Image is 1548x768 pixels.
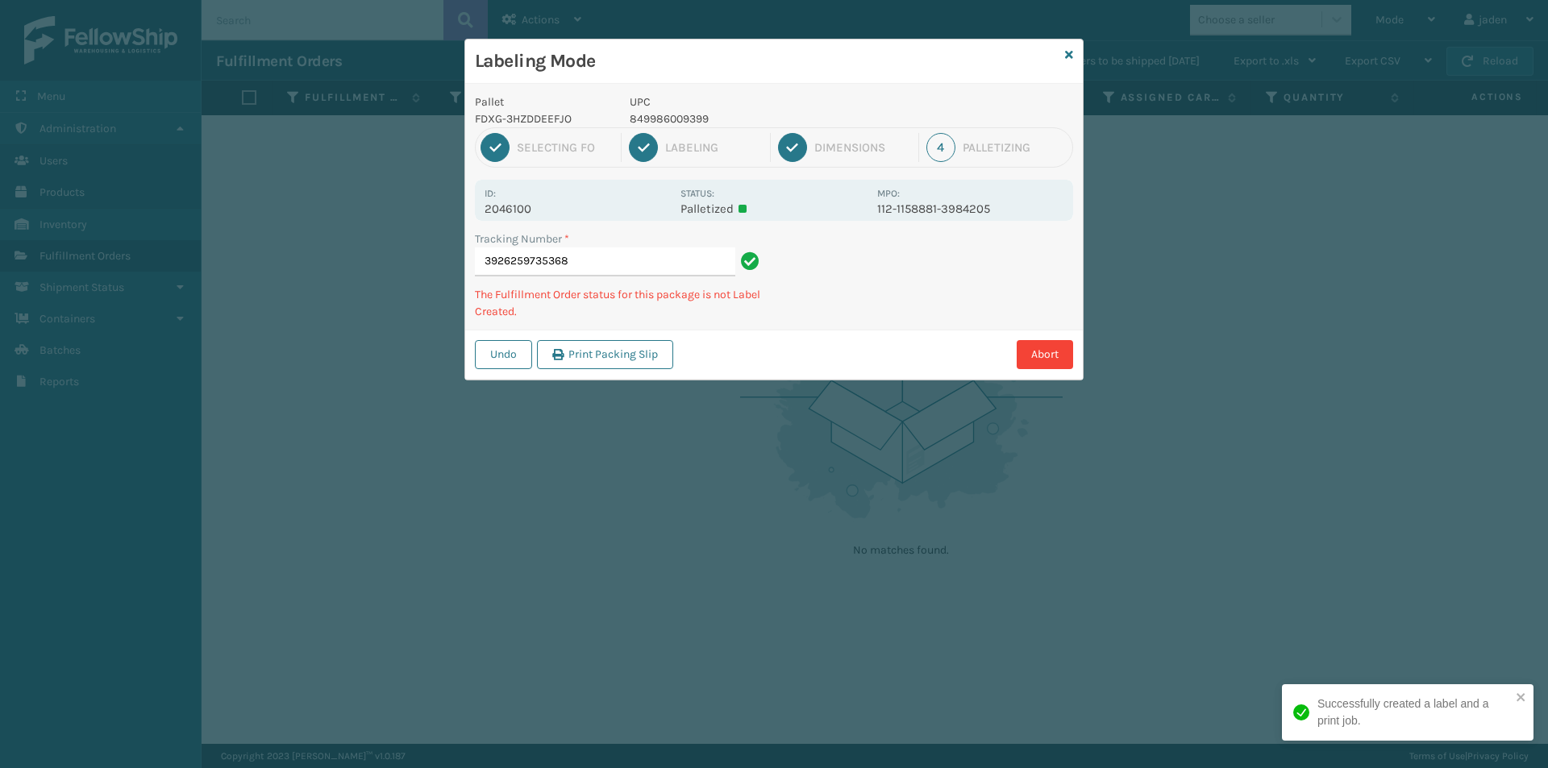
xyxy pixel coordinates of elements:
label: Tracking Number [475,230,569,247]
div: Palletizing [963,140,1067,155]
label: Status: [680,188,714,199]
button: Undo [475,340,532,369]
button: close [1516,691,1527,706]
div: Successfully created a label and a print job. [1317,695,1511,729]
div: 3 [778,133,807,162]
p: The Fulfillment Order status for this package is not Label Created. [475,286,764,320]
h3: Labeling Mode [475,49,1059,73]
div: Dimensions [814,140,911,155]
p: Palletized [680,201,867,216]
p: Pallet [475,93,610,110]
p: 849986009399 [630,110,868,127]
div: Labeling [665,140,762,155]
p: FDXG-3HZDDEEFJO [475,110,610,127]
p: UPC [630,93,868,110]
div: Selecting FO [517,140,614,155]
button: Print Packing Slip [537,340,673,369]
div: 4 [926,133,955,162]
p: 112-1158881-3984205 [877,201,1063,216]
button: Abort [1017,340,1073,369]
label: Id: [485,188,496,199]
div: 2 [629,133,658,162]
div: 1 [481,133,510,162]
label: MPO: [877,188,900,199]
p: 2046100 [485,201,671,216]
